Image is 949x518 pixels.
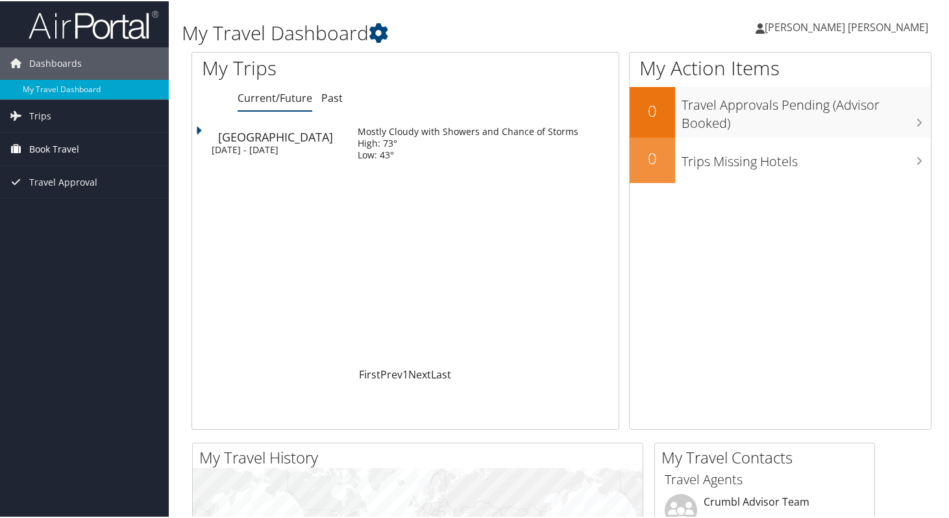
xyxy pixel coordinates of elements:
h3: Travel Agents [665,469,865,487]
a: Current/Future [238,90,312,104]
span: Dashboards [29,46,82,79]
span: Travel Approval [29,165,97,197]
img: airportal-logo.png [29,8,158,39]
h1: My Trips [202,53,431,80]
h2: My Travel History [199,445,643,467]
h3: Travel Approvals Pending (Advisor Booked) [682,88,931,131]
a: 0Trips Missing Hotels [630,136,931,182]
h2: 0 [630,146,675,168]
a: 1 [402,366,408,380]
span: Trips [29,99,51,131]
a: First [359,366,380,380]
h1: My Travel Dashboard [182,18,688,45]
span: [PERSON_NAME] [PERSON_NAME] [765,19,928,33]
h1: My Action Items [630,53,931,80]
a: Next [408,366,431,380]
h3: Trips Missing Hotels [682,145,931,169]
h2: 0 [630,99,675,121]
div: Mostly Cloudy with Showers and Chance of Storms [358,125,578,136]
a: [PERSON_NAME] [PERSON_NAME] [756,6,941,45]
div: [GEOGRAPHIC_DATA] [218,130,345,142]
span: Book Travel [29,132,79,164]
div: High: 73° [358,136,578,148]
a: Last [431,366,451,380]
a: 0Travel Approvals Pending (Advisor Booked) [630,86,931,136]
h2: My Travel Contacts [661,445,874,467]
a: Past [321,90,343,104]
a: Prev [380,366,402,380]
div: Low: 43° [358,148,578,160]
div: [DATE] - [DATE] [212,143,338,154]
